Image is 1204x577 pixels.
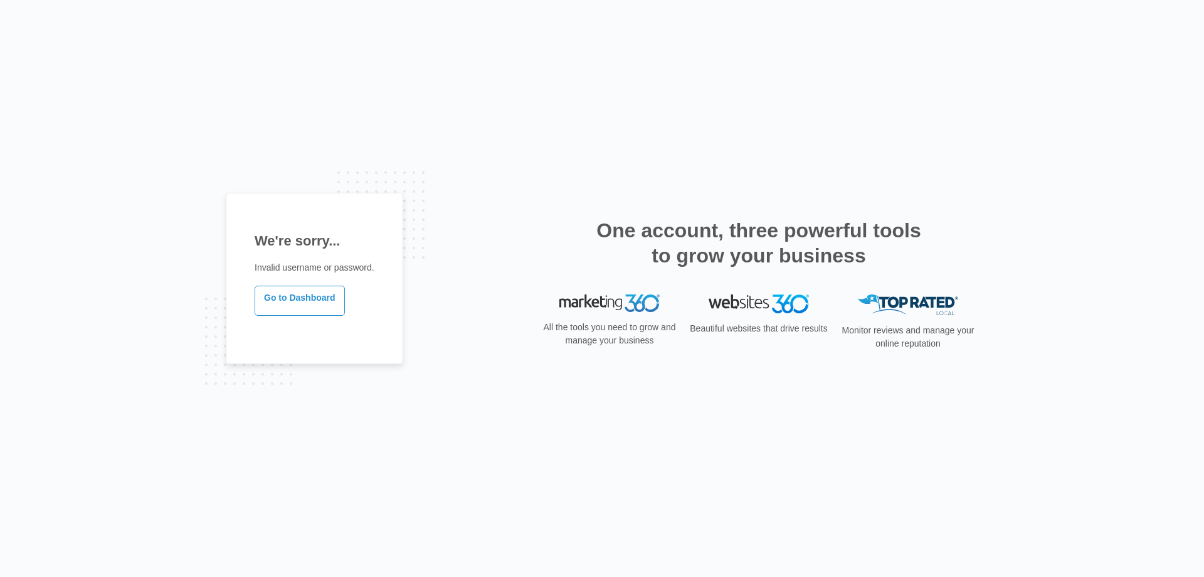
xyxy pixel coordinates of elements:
[858,294,958,315] img: Top Rated Local
[255,230,374,251] h1: We're sorry...
[559,294,660,312] img: Marketing 360
[255,261,374,274] p: Invalid username or password.
[593,218,925,268] h2: One account, three powerful tools to grow your business
[539,321,680,347] p: All the tools you need to grow and manage your business
[689,322,829,335] p: Beautiful websites that drive results
[255,286,345,316] a: Go to Dashboard
[838,324,978,350] p: Monitor reviews and manage your online reputation
[709,294,809,313] img: Websites 360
